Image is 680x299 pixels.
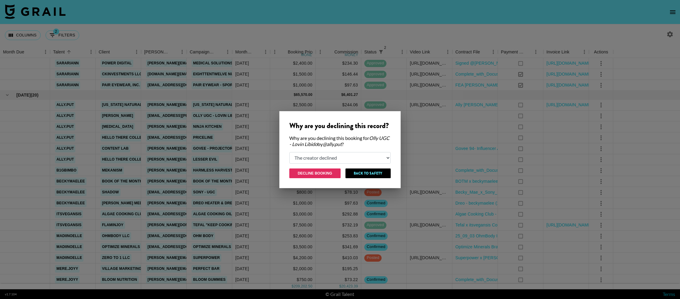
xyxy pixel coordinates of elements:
[289,121,391,130] div: Why are you declining this record?
[289,135,391,147] div: Why are you declining this booking for by ?
[323,141,342,147] em: @ ally.put
[345,168,391,178] button: Back to Safety
[289,168,341,178] button: Decline Booking
[289,135,389,147] em: Olly UGC - Lovin Libido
